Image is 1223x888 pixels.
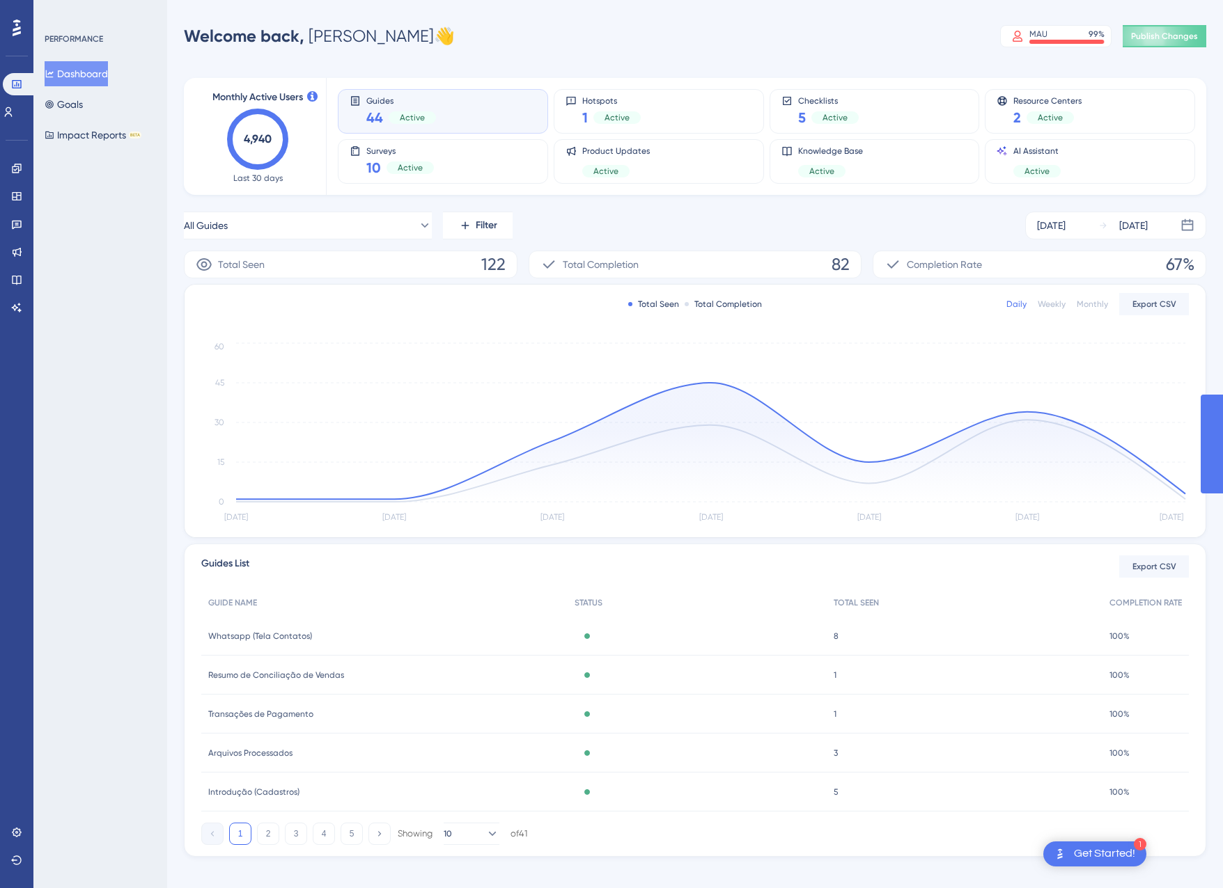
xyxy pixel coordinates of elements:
[699,512,723,522] tspan: [DATE]
[511,827,527,840] div: of 41
[244,132,272,145] text: 4,940
[1109,786,1130,798] span: 100%
[398,827,433,840] div: Showing
[1123,25,1206,47] button: Publish Changes
[1166,253,1194,276] span: 67%
[444,828,452,839] span: 10
[201,555,249,578] span: Guides List
[685,299,762,310] div: Total Completion
[1109,631,1130,642] span: 100%
[366,145,434,155] span: Surveys
[1006,299,1027,310] div: Daily
[1119,555,1189,578] button: Export CSV
[184,25,455,47] div: [PERSON_NAME] 👋
[208,669,344,681] span: Resumo de Conciliação de Vendas
[809,166,834,177] span: Active
[400,112,425,123] span: Active
[1160,512,1183,522] tspan: [DATE]
[1134,838,1146,850] div: 1
[212,89,303,106] span: Monthly Active Users
[593,166,618,177] span: Active
[857,512,881,522] tspan: [DATE]
[208,786,299,798] span: Introdução (Cadastros)
[215,342,224,351] tspan: 60
[1037,217,1066,234] div: [DATE]
[798,145,863,157] span: Knowledge Base
[582,108,588,127] span: 1
[1029,29,1047,40] div: MAU
[45,61,108,86] button: Dashboard
[208,597,257,608] span: GUIDE NAME
[834,708,836,720] span: 1
[476,217,497,234] span: Filter
[628,299,679,310] div: Total Seen
[582,95,641,105] span: Hotspots
[1119,293,1189,315] button: Export CSV
[798,95,859,105] span: Checklists
[1038,112,1063,123] span: Active
[217,457,224,467] tspan: 15
[605,112,630,123] span: Active
[208,747,293,759] span: Arquivos Processados
[481,253,506,276] span: 122
[443,212,513,239] button: Filter
[1132,299,1176,310] span: Export CSV
[582,145,650,157] span: Product Updates
[215,418,224,427] tspan: 30
[285,823,307,845] button: 3
[540,512,564,522] tspan: [DATE]
[208,708,313,720] span: Transações de Pagamento
[1074,846,1135,862] div: Get Started!
[224,512,248,522] tspan: [DATE]
[45,122,141,148] button: Impact ReportsBETA
[834,597,879,608] span: TOTAL SEEN
[1131,31,1198,42] span: Publish Changes
[45,33,103,45] div: PERFORMANCE
[1043,841,1146,866] div: Open Get Started! checklist, remaining modules: 1
[834,786,839,798] span: 5
[1038,299,1066,310] div: Weekly
[1013,145,1061,157] span: AI Assistant
[313,823,335,845] button: 4
[184,26,304,46] span: Welcome back,
[1025,166,1050,177] span: Active
[1109,597,1182,608] span: COMPLETION RATE
[366,158,381,177] span: 10
[834,669,836,681] span: 1
[341,823,363,845] button: 5
[834,747,838,759] span: 3
[257,823,279,845] button: 2
[208,631,312,642] span: Whatsapp (Tela Contatos)
[823,112,848,123] span: Active
[184,212,432,239] button: All Guides
[834,631,839,642] span: 8
[45,92,83,117] button: Goals
[832,253,850,276] span: 82
[907,256,982,273] span: Completion Rate
[184,217,228,234] span: All Guides
[1015,512,1039,522] tspan: [DATE]
[444,823,499,845] button: 10
[1109,708,1130,720] span: 100%
[219,497,224,507] tspan: 0
[366,95,436,105] span: Guides
[1109,669,1130,681] span: 100%
[366,108,383,127] span: 44
[1013,95,1082,105] span: Resource Centers
[1052,846,1068,862] img: launcher-image-alternative-text
[229,823,251,845] button: 1
[1119,217,1148,234] div: [DATE]
[382,512,406,522] tspan: [DATE]
[129,132,141,138] div: BETA
[233,173,283,184] span: Last 30 days
[398,162,423,173] span: Active
[798,108,806,127] span: 5
[563,256,639,273] span: Total Completion
[1132,561,1176,572] span: Export CSV
[575,597,602,608] span: STATUS
[1164,833,1206,875] iframe: UserGuiding AI Assistant Launcher
[218,256,265,273] span: Total Seen
[1109,747,1130,759] span: 100%
[215,378,224,388] tspan: 45
[1013,108,1021,127] span: 2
